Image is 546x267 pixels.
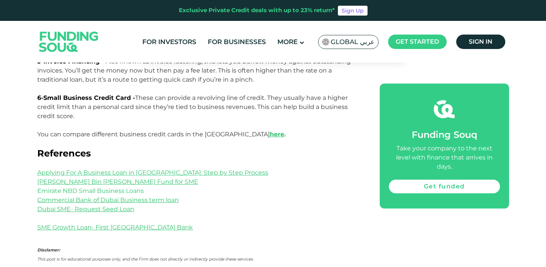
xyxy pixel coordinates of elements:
[389,144,500,171] div: Take your company to the next level with finance that arrives in days.
[270,131,286,138] strong: .
[469,38,492,45] span: Sign in
[331,38,374,46] span: Global عربي
[37,257,253,262] em: This post is for educational purposes only, and the Firm does not directly or indirectly provide ...
[338,6,368,16] a: Sign Up
[37,57,363,93] p: Also known as invoice factoring, this lets you borrow money against outstanding invoices. You’ll ...
[270,131,284,138] a: here
[412,129,477,140] span: Funding Souq
[277,38,298,46] span: More
[32,23,106,61] img: Logo
[37,178,198,185] a: [PERSON_NAME] Bin [PERSON_NAME] Fund for SME
[434,99,455,120] img: fsicon
[37,148,91,159] span: References
[37,224,193,231] a: SME Growth Loan- First [GEOGRAPHIC_DATA] Bank
[37,94,135,101] strong: 6-Small Business Credit Card -
[37,169,268,176] a: Applying For A Business Loan in [GEOGRAPHIC_DATA]: Step by Step Process
[37,130,363,139] p: You can compare different business credit cards in the [GEOGRAPHIC_DATA]
[37,248,60,253] em: Disclamer:
[396,38,439,45] span: Get started
[140,36,198,48] a: For Investors
[37,196,179,204] a: Commercial Bank of Dubai Business term loan
[206,36,268,48] a: For Businesses
[456,35,505,49] a: Sign in
[179,6,335,15] div: Exclusive Private Credit deals with up to 23% return*
[37,205,134,213] a: Dubai SME- Request Seed Loan
[37,93,363,130] p: These can provide a revolving line of credit. They usually have a higher credit limit than a pers...
[389,180,500,193] a: Get funded
[37,187,144,194] a: Emirate NBD Small Business Loans
[322,39,329,45] img: SA Flag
